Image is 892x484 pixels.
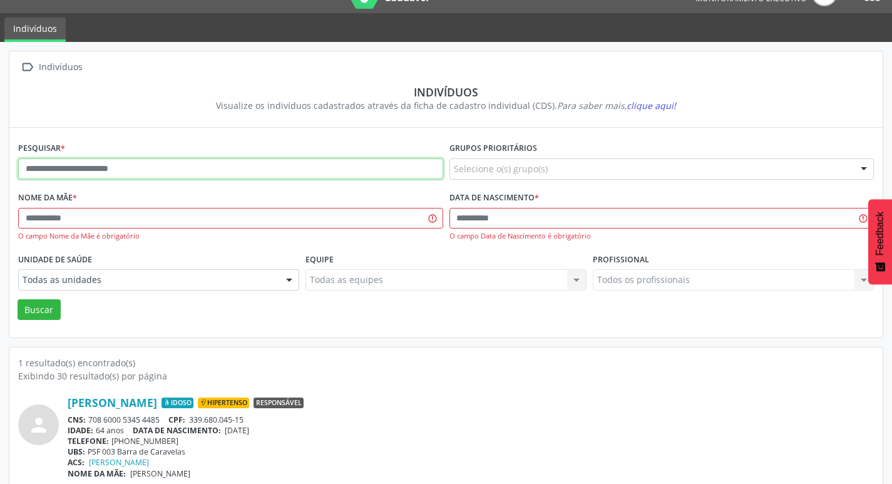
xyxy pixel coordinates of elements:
div: 64 anos [68,425,874,436]
div: PSF 003 Barra de Caravelas [68,446,874,457]
div: O campo Data de Nascimento é obrigatório [449,231,874,242]
span: DATA DE NASCIMENTO: [133,425,221,436]
label: Data de nascimento [449,188,539,208]
label: Grupos prioritários [449,139,537,158]
span: Responsável [254,398,304,409]
button: Buscar [18,299,61,321]
span: TELEFONE: [68,436,109,446]
div: Visualize os indivíduos cadastrados através da ficha de cadastro individual (CDS). [27,99,865,112]
button: Feedback - Mostrar pesquisa [868,199,892,284]
i:  [18,58,36,76]
span: ACS: [68,457,85,468]
span: clique aqui! [627,100,676,111]
span: Idoso [161,398,193,409]
div: Indivíduos [36,58,85,76]
a: [PERSON_NAME] [68,396,157,409]
a: Indivíduos [4,18,66,42]
a:  Indivíduos [18,58,85,76]
i: person [28,414,50,436]
span: CPF: [168,414,185,425]
span: [PERSON_NAME] [130,468,190,479]
a: [PERSON_NAME] [89,457,149,468]
label: Profissional [593,250,649,269]
div: O campo Nome da Mãe é obrigatório [18,231,443,242]
label: Pesquisar [18,139,65,158]
label: Equipe [305,250,334,269]
label: Nome da mãe [18,188,77,208]
label: Unidade de saúde [18,250,92,269]
div: [PHONE_NUMBER] [68,436,874,446]
span: [DATE] [225,425,249,436]
div: Exibindo 30 resultado(s) por página [18,369,874,383]
span: 339.680.045-15 [189,414,244,425]
span: NOME DA MÃE: [68,468,126,479]
span: UBS: [68,446,85,457]
span: IDADE: [68,425,93,436]
div: Indivíduos [27,85,865,99]
div: 1 resultado(s) encontrado(s) [18,356,874,369]
span: CNS: [68,414,86,425]
span: Hipertenso [198,398,249,409]
span: Selecione o(s) grupo(s) [454,162,548,175]
div: 708 6000 5345 4485 [68,414,874,425]
span: Feedback [874,212,886,255]
span: Todas as unidades [23,274,274,286]
i: Para saber mais, [557,100,676,111]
